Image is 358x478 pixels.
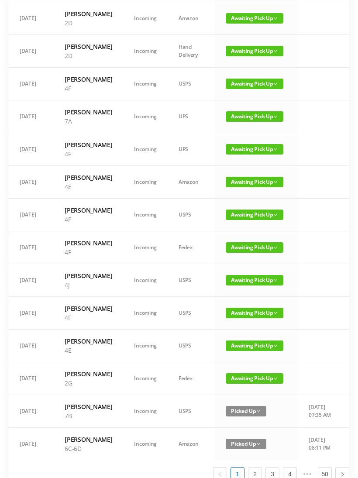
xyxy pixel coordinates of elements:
i: icon: down [273,147,278,151]
h6: [PERSON_NAME] [65,206,112,215]
h6: [PERSON_NAME] [65,238,112,248]
p: 4F [65,248,112,257]
i: icon: down [273,376,278,381]
td: Incoming [123,100,168,133]
i: icon: down [273,311,278,315]
td: [DATE] [9,297,54,330]
td: Incoming [123,133,168,166]
td: USPS [168,199,215,231]
h6: [PERSON_NAME] [65,42,112,51]
td: [DATE] [9,330,54,362]
h6: [PERSON_NAME] [65,337,112,346]
h6: [PERSON_NAME] [65,173,112,182]
td: [DATE] [9,199,54,231]
span: Awaiting Pick Up [226,144,283,155]
td: USPS [168,68,215,100]
td: [DATE] [9,133,54,166]
p: 4E [65,182,112,191]
span: Awaiting Pick Up [226,46,283,56]
i: icon: down [273,344,278,348]
td: [DATE] [9,100,54,133]
i: icon: down [256,442,261,446]
i: icon: left [217,472,223,477]
td: [DATE] [9,68,54,100]
span: Awaiting Pick Up [226,340,283,351]
td: Amazon [168,2,215,35]
td: [DATE] 08:11 PM [298,428,344,460]
span: Awaiting Pick Up [226,275,283,285]
p: 2D [65,51,112,60]
p: 7B [65,411,112,420]
i: icon: down [273,180,278,184]
td: [DATE] 07:35 AM [298,395,344,428]
td: Incoming [123,264,168,297]
td: Incoming [123,297,168,330]
i: icon: down [273,213,278,217]
p: 4F [65,313,112,322]
td: [DATE] [9,264,54,297]
td: Incoming [123,428,168,460]
span: Picked Up [226,439,266,449]
td: Incoming [123,231,168,264]
td: Incoming [123,199,168,231]
td: Incoming [123,2,168,35]
span: Awaiting Pick Up [226,308,283,318]
i: icon: down [273,245,278,250]
span: Picked Up [226,406,266,416]
td: USPS [168,264,215,297]
td: Amazon [168,428,215,460]
td: Incoming [123,330,168,362]
td: [DATE] [9,2,54,35]
td: Amazon [168,166,215,199]
i: icon: down [273,278,278,282]
td: Incoming [123,68,168,100]
i: icon: down [273,16,278,21]
h6: [PERSON_NAME] [65,402,112,411]
p: 4F [65,84,112,93]
h6: [PERSON_NAME] [65,435,112,444]
i: icon: down [273,49,278,53]
td: USPS [168,330,215,362]
span: Awaiting Pick Up [226,79,283,89]
h6: [PERSON_NAME] [65,75,112,84]
span: Awaiting Pick Up [226,210,283,220]
h6: [PERSON_NAME] [65,107,112,117]
p: 4J [65,280,112,289]
span: Awaiting Pick Up [226,177,283,187]
td: Incoming [123,166,168,199]
i: icon: down [273,114,278,119]
td: UPS [168,133,215,166]
td: UPS [168,100,215,133]
td: [DATE] [9,231,54,264]
td: Incoming [123,395,168,428]
td: [DATE] [9,395,54,428]
td: [DATE] [9,362,54,395]
td: USPS [168,395,215,428]
h6: [PERSON_NAME] [65,304,112,313]
td: Incoming [123,362,168,395]
td: USPS [168,297,215,330]
span: Awaiting Pick Up [226,13,283,24]
td: Incoming [123,35,168,68]
p: 6C-6D [65,444,112,453]
span: Awaiting Pick Up [226,373,283,384]
td: Fedex [168,231,215,264]
td: [DATE] [9,35,54,68]
i: icon: down [256,409,261,413]
td: Hand Delivery [168,35,215,68]
p: 7A [65,117,112,126]
h6: [PERSON_NAME] [65,369,112,378]
td: [DATE] [9,166,54,199]
i: icon: down [273,82,278,86]
h6: [PERSON_NAME] [65,9,112,18]
span: Awaiting Pick Up [226,111,283,122]
td: Fedex [168,362,215,395]
p: 2D [65,18,112,28]
h6: [PERSON_NAME] [65,140,112,149]
span: Awaiting Pick Up [226,242,283,253]
p: 4F [65,149,112,158]
p: 2G [65,378,112,388]
p: 4E [65,346,112,355]
td: [DATE] [9,428,54,460]
h6: [PERSON_NAME] [65,271,112,280]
